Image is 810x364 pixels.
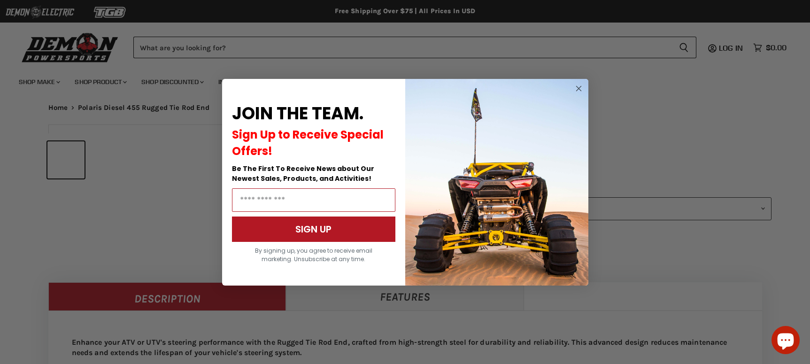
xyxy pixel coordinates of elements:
[769,326,802,356] inbox-online-store-chat: Shopify online store chat
[573,83,585,94] button: Close dialog
[232,217,395,242] button: SIGN UP
[232,164,374,183] span: Be The First To Receive News about Our Newest Sales, Products, and Activities!
[232,188,395,212] input: Email Address
[232,127,384,159] span: Sign Up to Receive Special Offers!
[232,101,363,125] span: JOIN THE TEAM.
[255,247,372,263] span: By signing up, you agree to receive email marketing. Unsubscribe at any time.
[405,79,588,286] img: a9095488-b6e7-41ba-879d-588abfab540b.jpeg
